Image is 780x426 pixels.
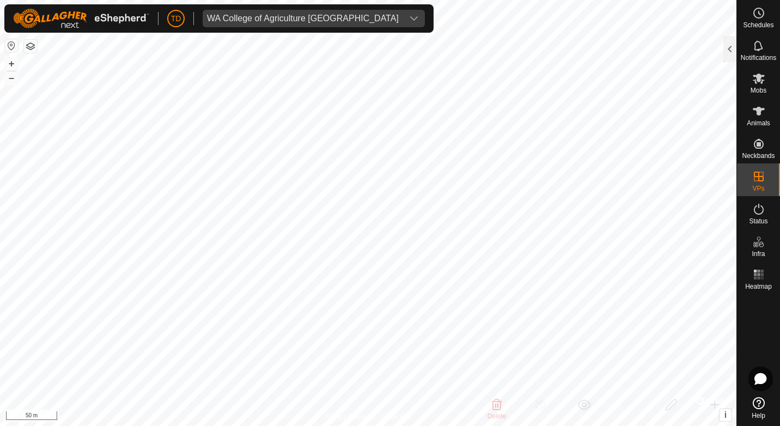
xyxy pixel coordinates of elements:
[379,412,411,422] a: Contact Us
[742,153,775,159] span: Neckbands
[5,57,18,70] button: +
[724,410,727,419] span: i
[5,39,18,52] button: Reset Map
[741,54,776,61] span: Notifications
[325,412,366,422] a: Privacy Policy
[5,71,18,84] button: –
[24,40,37,53] button: Map Layers
[737,393,780,423] a: Help
[751,87,766,94] span: Mobs
[743,22,773,28] span: Schedules
[752,251,765,257] span: Infra
[747,120,770,126] span: Animals
[752,412,765,419] span: Help
[13,9,149,28] img: Gallagher Logo
[749,218,767,224] span: Status
[745,283,772,290] span: Heatmap
[203,10,403,27] span: WA College of Agriculture Denmark
[207,14,399,23] div: WA College of Agriculture [GEOGRAPHIC_DATA]
[403,10,425,27] div: dropdown trigger
[720,409,732,421] button: i
[752,185,764,192] span: VPs
[171,13,181,25] span: TD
